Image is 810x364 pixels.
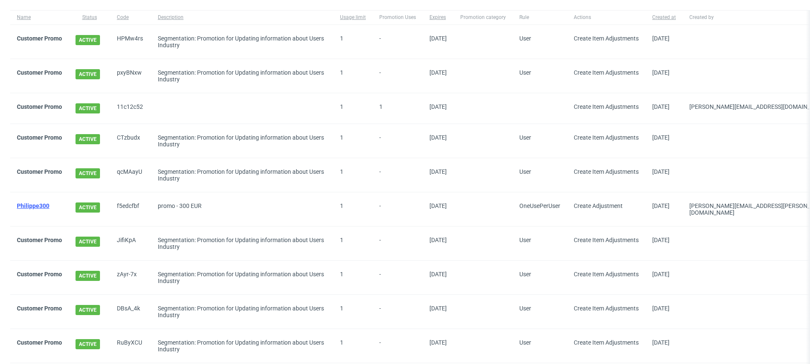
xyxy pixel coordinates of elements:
span: [DATE] [652,237,670,243]
span: ACTIVE [76,134,100,144]
span: ACTIVE [76,202,100,213]
div: Segmentation: Promotion for Updating information about Users Industry [158,305,327,318]
span: Usage limit [340,14,366,21]
span: - [379,134,416,148]
span: Create Item Adjustments [574,103,639,110]
span: ACTIVE [76,35,100,45]
span: 1 [340,271,343,278]
a: Customer Promo [17,305,62,312]
span: Promotion category [460,14,506,21]
span: ACTIVE [76,103,100,113]
span: 1 [340,103,343,110]
span: [DATE] [652,134,670,141]
span: [DATE] [652,168,670,175]
span: RuByXCU [117,339,144,353]
div: Segmentation: Promotion for Updating information about Users Industry [158,271,327,284]
div: Segmentation: Promotion for Updating information about Users Industry [158,237,327,250]
span: [DATE] [429,237,447,243]
div: Segmentation: Promotion for Updating information about Users Industry [158,134,327,148]
span: [DATE] [429,134,447,141]
span: ACTIVE [76,339,100,349]
span: - [379,69,416,83]
a: Customer Promo [17,103,62,110]
span: User [519,168,531,175]
span: zAyr-7x [117,271,144,284]
span: OneUsePerUser [519,202,560,209]
span: Create Item Adjustments [574,35,639,42]
span: User [519,35,531,42]
span: - [379,35,416,49]
span: 1 [340,237,343,243]
a: Customer Promo [17,69,62,76]
div: promo - 300 EUR [158,202,327,209]
span: Create Item Adjustments [574,339,639,346]
span: User [519,237,531,243]
span: [DATE] [429,103,447,110]
span: [DATE] [652,202,670,209]
span: 1 [340,339,343,346]
span: Create Item Adjustments [574,237,639,243]
span: [DATE] [652,339,670,346]
div: Segmentation: Promotion for Updating information about Users Industry [158,339,327,353]
span: - [379,168,416,182]
span: 1 [340,168,343,175]
span: - [379,305,416,318]
a: Customer Promo [17,271,62,278]
span: [DATE] [652,35,670,42]
div: Segmentation: Promotion for Updating information about Users Industry [158,69,327,83]
a: Customer Promo [17,168,62,175]
span: [DATE] [652,103,670,110]
span: Status [76,14,103,21]
a: Philippe300 [17,202,49,209]
span: Promotion Uses [379,14,416,21]
span: 1 [340,305,343,312]
span: [DATE] [652,271,670,278]
span: Create Item Adjustments [574,271,639,278]
span: ACTIVE [76,271,100,281]
a: Customer Promo [17,134,62,141]
span: [DATE] [429,168,447,175]
span: [DATE] [429,69,447,76]
span: 1 [340,134,343,141]
span: qcMAayU [117,168,144,182]
span: HPMw4rs [117,35,144,49]
span: [DATE] [429,35,447,42]
a: Customer Promo [17,35,62,42]
span: [DATE] [429,202,447,209]
span: User [519,271,531,278]
span: [DATE] [652,305,670,312]
span: [DATE] [429,305,447,312]
span: Create Item Adjustments [574,134,639,141]
span: ACTIVE [76,69,100,79]
span: 1 [340,202,343,209]
div: Segmentation: Promotion for Updating information about Users Industry [158,168,327,182]
span: Create Item Adjustments [574,69,639,76]
span: 11c12c52 [117,103,144,113]
span: Create Item Adjustments [574,168,639,175]
span: [DATE] [429,339,447,346]
span: JifiKpA [117,237,144,250]
span: Actions [574,14,639,21]
span: - [379,202,416,216]
span: [DATE] [429,271,447,278]
span: Rule [519,14,560,21]
span: Code [117,14,144,21]
span: Description [158,14,327,21]
a: Customer Promo [17,339,62,346]
span: DBsA_4k [117,305,144,318]
span: Expires [429,14,447,21]
span: User [519,339,531,346]
span: [DATE] [652,69,670,76]
span: f5edcfbf [117,202,144,216]
span: - [379,237,416,250]
span: CTzbudx [117,134,144,148]
span: ACTIVE [76,305,100,315]
span: User [519,69,531,76]
span: Name [17,14,62,21]
span: ACTIVE [76,168,100,178]
span: Create Item Adjustments [574,305,639,312]
span: Created at [652,14,676,21]
span: 1 [379,103,383,110]
span: 1 [340,69,343,76]
a: Customer Promo [17,237,62,243]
